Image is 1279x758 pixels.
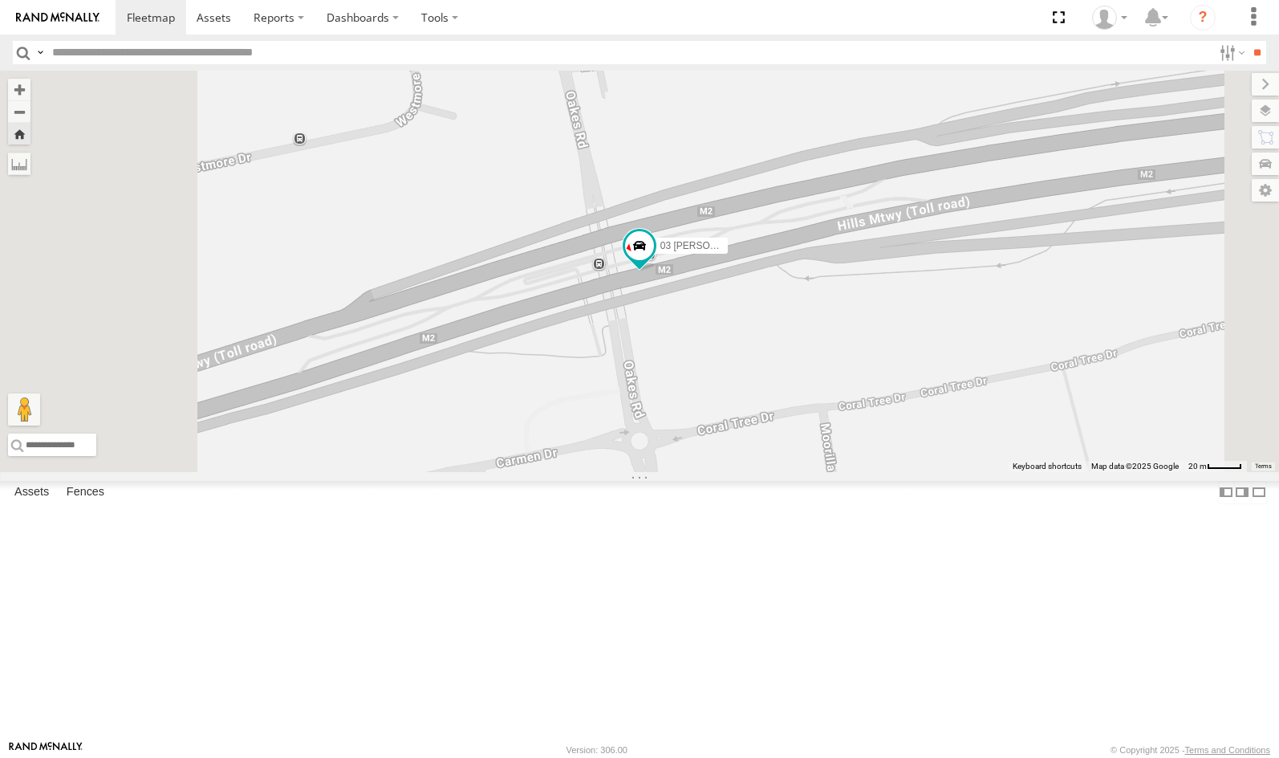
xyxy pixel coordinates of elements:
[8,153,30,175] label: Measure
[1213,41,1248,64] label: Search Filter Options
[34,41,47,64] label: Search Query
[16,12,99,23] img: rand-logo.svg
[1218,481,1234,504] label: Dock Summary Table to the Left
[1252,179,1279,202] label: Map Settings
[1086,6,1133,30] div: Steve Commisso
[1255,463,1272,470] a: Terms (opens in new tab)
[6,481,57,503] label: Assets
[59,481,112,503] label: Fences
[660,240,753,251] span: 03 [PERSON_NAME]
[8,393,40,426] button: Drag Pegman onto the map to open Street View
[9,742,83,758] a: Visit our Website
[1188,462,1207,471] span: 20 m
[1091,462,1179,471] span: Map data ©2025 Google
[1251,481,1267,504] label: Hide Summary Table
[1190,5,1216,31] i: ?
[1234,481,1250,504] label: Dock Summary Table to the Right
[1185,745,1270,755] a: Terms and Conditions
[8,123,30,145] button: Zoom Home
[566,745,627,755] div: Version: 306.00
[1110,745,1270,755] div: © Copyright 2025 -
[8,79,30,100] button: Zoom in
[1013,461,1082,472] button: Keyboard shortcuts
[1184,461,1247,472] button: Map Scale: 20 m per 40 pixels
[8,100,30,123] button: Zoom out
